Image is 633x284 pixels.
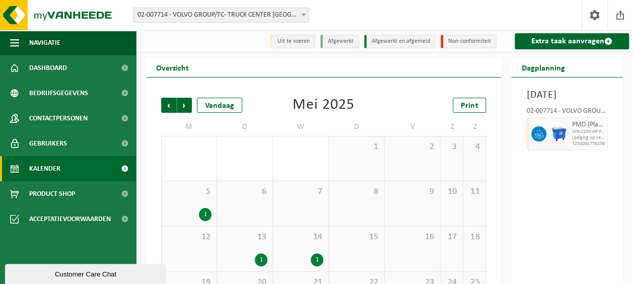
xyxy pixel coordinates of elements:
[526,88,608,103] h3: [DATE]
[334,232,379,243] span: 15
[390,232,435,243] span: 16
[320,35,359,48] li: Afgewerkt
[463,118,486,136] td: Z
[446,141,458,153] span: 3
[29,156,60,181] span: Kalender
[526,108,608,118] div: 02-007714 - VOLVO GROUP/TC- TRUCK CENTER [GEOGRAPHIC_DATA] - [GEOGRAPHIC_DATA]
[293,98,355,113] div: Mei 2025
[278,186,323,197] span: 7
[453,98,486,113] a: Print
[334,141,379,153] span: 1
[177,98,192,113] span: Volgende
[161,118,217,136] td: M
[334,186,379,197] span: 8
[29,81,88,106] span: Bedrijfsgegevens
[197,98,242,113] div: Vandaag
[133,8,309,22] span: 02-007714 - VOLVO GROUP/TC- TRUCK CENTER KAMPENHOUT - KAMPENHOUT
[390,186,435,197] span: 9
[446,232,458,243] span: 17
[441,35,497,48] li: Non-conformiteit
[29,131,67,156] span: Gebruikers
[385,118,441,136] td: V
[222,232,267,243] span: 13
[278,232,323,243] span: 14
[572,141,605,147] span: T250001779236
[273,118,329,136] td: W
[461,102,478,110] span: Print
[572,121,605,129] span: PMD (Plastiek, Metaal, Drankkartons) (bedrijven)
[167,186,212,197] span: 5
[364,35,436,48] li: Afgewerkt en afgemeld
[311,253,323,266] div: 1
[29,181,75,206] span: Product Shop
[29,106,88,131] span: Contactpersonen
[390,141,435,153] span: 2
[167,232,212,243] span: 12
[572,129,605,135] span: WB-1100-HP PMD (Plastiek, Metaal, Drankkartons) (bedrijven)
[29,30,60,55] span: Navigatie
[468,232,480,243] span: 18
[468,186,480,197] span: 11
[329,118,385,136] td: D
[5,262,168,284] iframe: chat widget
[222,186,267,197] span: 6
[441,118,463,136] td: Z
[511,57,575,77] h2: Dagplanning
[255,253,267,266] div: 1
[133,8,309,23] span: 02-007714 - VOLVO GROUP/TC- TRUCK CENTER KAMPENHOUT - KAMPENHOUT
[446,186,458,197] span: 10
[270,35,315,48] li: Uit te voeren
[572,135,605,141] span: Lediging op vaste frequentie
[29,55,67,81] span: Dashboard
[551,126,567,141] img: WB-1100-HPE-BE-01
[217,118,273,136] td: D
[161,98,176,113] span: Vorige
[468,141,480,153] span: 4
[199,208,212,221] div: 1
[146,57,199,77] h2: Overzicht
[515,33,629,49] a: Extra taak aanvragen
[29,206,111,232] span: Acceptatievoorwaarden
